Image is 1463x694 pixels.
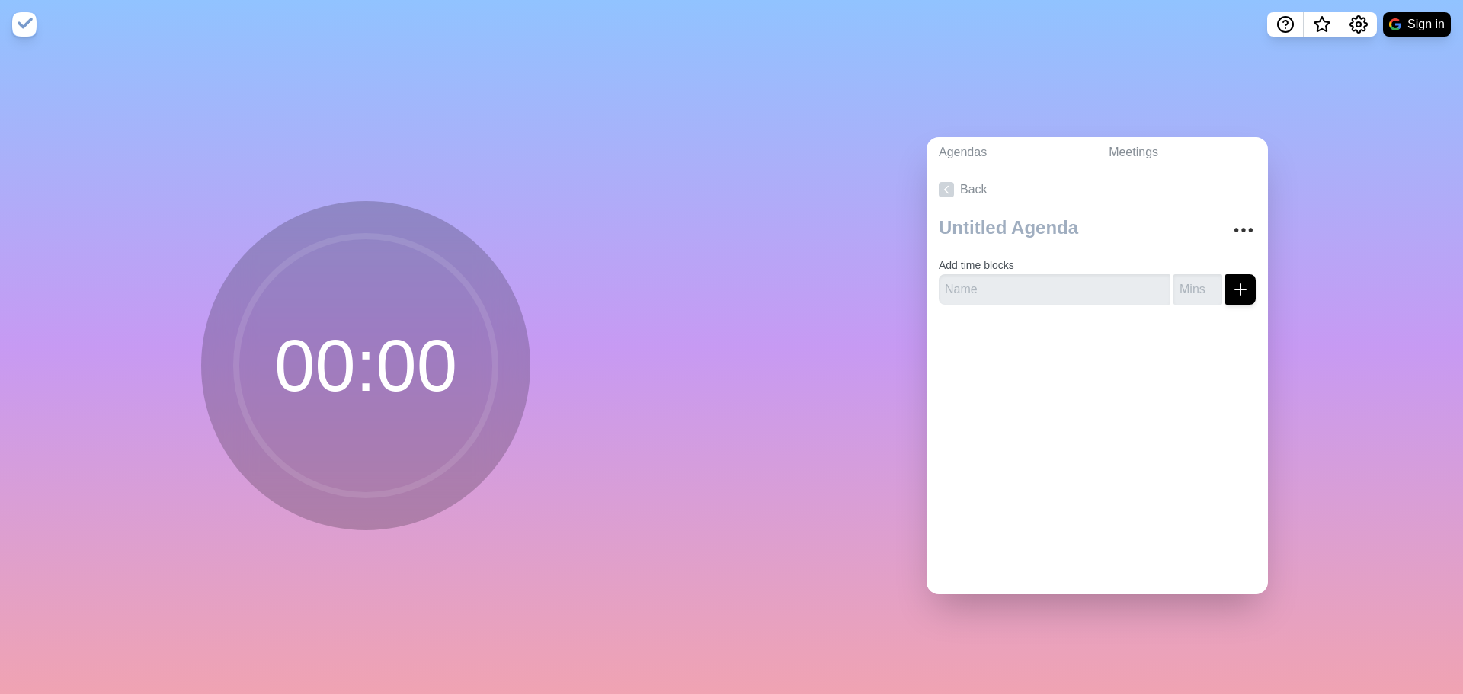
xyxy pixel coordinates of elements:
[1173,274,1222,305] input: Mins
[939,259,1014,271] label: Add time blocks
[1096,137,1268,168] a: Meetings
[1304,12,1340,37] button: What’s new
[1228,215,1259,245] button: More
[1340,12,1377,37] button: Settings
[1389,18,1401,30] img: google logo
[1267,12,1304,37] button: Help
[927,168,1268,211] a: Back
[939,274,1170,305] input: Name
[12,12,37,37] img: timeblocks logo
[1383,12,1451,37] button: Sign in
[927,137,1096,168] a: Agendas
